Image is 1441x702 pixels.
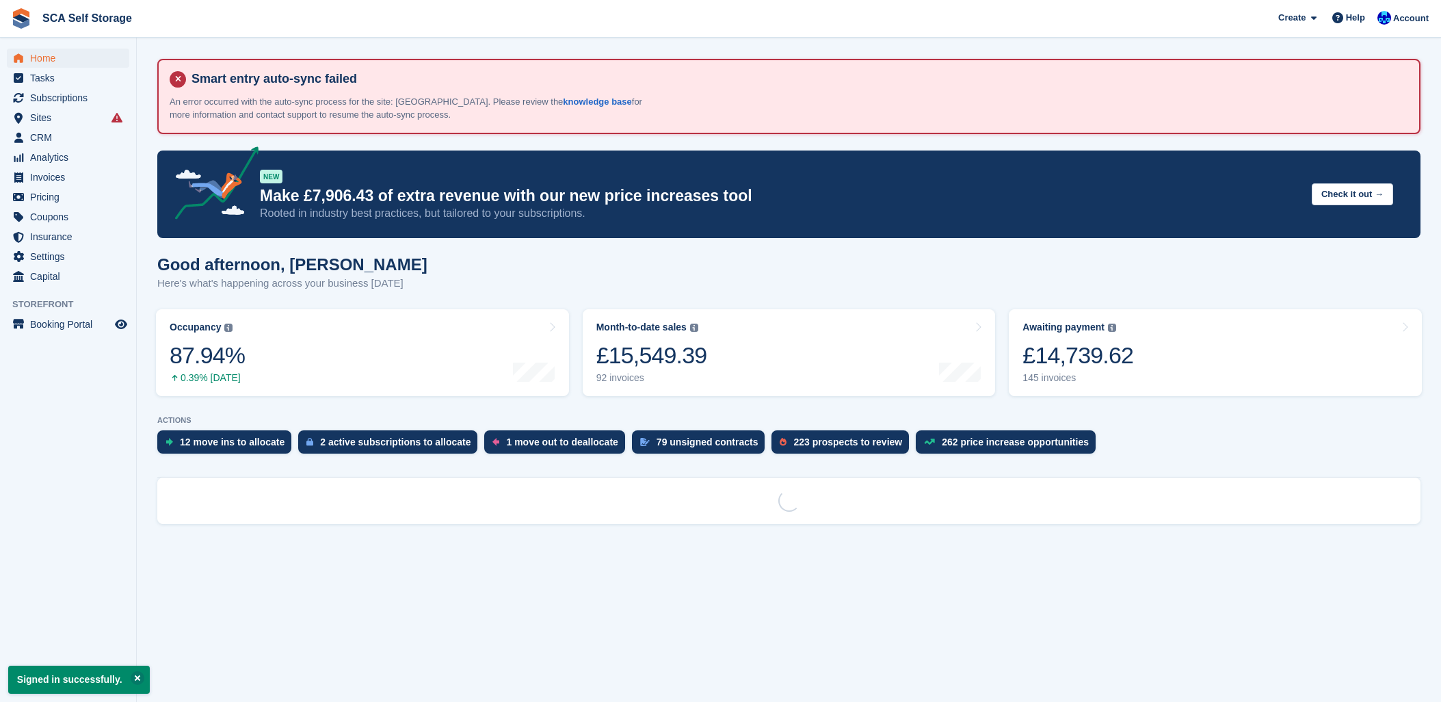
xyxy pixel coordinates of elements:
[690,324,698,332] img: icon-info-grey-7440780725fd019a000dd9b08b2336e03edf1995a4989e88bcd33f0948082b44.svg
[157,255,427,274] h1: Good afternoon, [PERSON_NAME]
[157,430,298,460] a: 12 move ins to allocate
[1312,183,1393,206] button: Check it out →
[224,324,233,332] img: icon-info-grey-7440780725fd019a000dd9b08b2336e03edf1995a4989e88bcd33f0948082b44.svg
[771,430,916,460] a: 223 prospects to review
[7,168,129,187] a: menu
[924,439,935,445] img: price_increase_opportunities-93ffe204e8149a01c8c9dc8f82e8f89637d9d84a8eef4429ea346261dce0b2c0.svg
[916,430,1102,460] a: 262 price increase opportunities
[7,108,129,127] a: menu
[793,437,902,447] div: 223 prospects to review
[166,438,173,446] img: move_ins_to_allocate_icon-fdf77a2bb77ea45bf5b3d319d69a93e2d87916cf1d5bf7949dd705db3b84f3ca.svg
[306,437,313,446] img: active_subscription_to_allocate_icon-d502201f5373d7db506a760aba3b589e785aa758c864c3986d89f69b8ff3...
[780,438,786,446] img: prospect-51fa495bee0391a8d652442698ab0144808aea92771e9ea1ae160a38d050c398.svg
[180,437,285,447] div: 12 move ins to allocate
[7,88,129,107] a: menu
[657,437,758,447] div: 79 unsigned contracts
[30,128,112,147] span: CRM
[30,88,112,107] span: Subscriptions
[30,148,112,167] span: Analytics
[37,7,137,29] a: SCA Self Storage
[170,322,221,333] div: Occupancy
[30,247,112,266] span: Settings
[632,430,772,460] a: 79 unsigned contracts
[7,128,129,147] a: menu
[320,437,471,447] div: 2 active subscriptions to allocate
[1393,12,1429,25] span: Account
[1022,372,1133,384] div: 145 invoices
[484,430,631,460] a: 1 move out to deallocate
[596,322,687,333] div: Month-to-date sales
[596,341,707,369] div: £15,549.39
[30,227,112,246] span: Insurance
[163,146,259,224] img: price-adjustments-announcement-icon-8257ccfd72463d97f412b2fc003d46551f7dbcb40ab6d574587a9cd5c0d94...
[111,112,122,123] i: Smart entry sync failures have occurred
[1108,324,1116,332] img: icon-info-grey-7440780725fd019a000dd9b08b2336e03edf1995a4989e88bcd33f0948082b44.svg
[7,187,129,207] a: menu
[1022,341,1133,369] div: £14,739.62
[170,95,648,122] p: An error occurred with the auto-sync process for the site: [GEOGRAPHIC_DATA]. Please review the f...
[7,315,129,334] a: menu
[8,666,150,694] p: Signed in successfully.
[156,309,569,396] a: Occupancy 87.94% 0.39% [DATE]
[298,430,484,460] a: 2 active subscriptions to allocate
[113,316,129,333] a: Preview store
[30,207,112,226] span: Coupons
[7,247,129,266] a: menu
[157,276,427,291] p: Here's what's happening across your business [DATE]
[30,315,112,334] span: Booking Portal
[1022,322,1105,333] div: Awaiting payment
[506,437,618,447] div: 1 move out to deallocate
[596,372,707,384] div: 92 invoices
[11,8,31,29] img: stora-icon-8386f47178a22dfd0bd8f6a31ec36ba5ce8667c1dd55bd0f319d3a0aa187defe.svg
[260,206,1301,221] p: Rooted in industry best practices, but tailored to your subscriptions.
[186,71,1408,87] h4: Smart entry auto-sync failed
[30,168,112,187] span: Invoices
[30,49,112,68] span: Home
[942,437,1089,447] div: 262 price increase opportunities
[260,170,282,183] div: NEW
[583,309,996,396] a: Month-to-date sales £15,549.39 92 invoices
[492,438,499,446] img: move_outs_to_deallocate_icon-f764333ba52eb49d3ac5e1228854f67142a1ed5810a6f6cc68b1a99e826820c5.svg
[7,49,129,68] a: menu
[30,108,112,127] span: Sites
[563,96,631,107] a: knowledge base
[1377,11,1391,25] img: Kelly Neesham
[7,267,129,286] a: menu
[1009,309,1422,396] a: Awaiting payment £14,739.62 145 invoices
[7,227,129,246] a: menu
[30,267,112,286] span: Capital
[30,68,112,88] span: Tasks
[260,186,1301,206] p: Make £7,906.43 of extra revenue with our new price increases tool
[7,68,129,88] a: menu
[1346,11,1365,25] span: Help
[1278,11,1306,25] span: Create
[7,207,129,226] a: menu
[640,438,650,446] img: contract_signature_icon-13c848040528278c33f63329250d36e43548de30e8caae1d1a13099fd9432cc5.svg
[30,187,112,207] span: Pricing
[7,148,129,167] a: menu
[12,298,136,311] span: Storefront
[170,372,245,384] div: 0.39% [DATE]
[157,416,1420,425] p: ACTIONS
[170,341,245,369] div: 87.94%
